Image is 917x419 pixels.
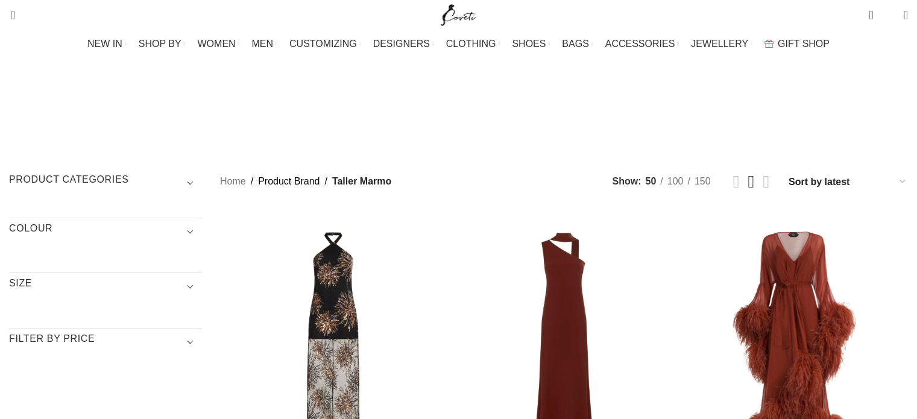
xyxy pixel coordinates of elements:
h3: COLOUR [9,222,202,242]
span: 0 [870,6,879,15]
a: GIFT SHOP [764,32,830,56]
a: Search [3,3,15,27]
span: SHOES [512,38,546,49]
a: WOMEN [198,32,240,56]
span: MEN [252,38,274,49]
span: CUSTOMIZING [289,38,357,49]
a: CLOTHING [446,32,500,56]
h3: Product categories [9,173,202,194]
span: 0 [885,12,894,21]
span: GIFT SHOP [778,38,830,49]
span: JEWELLERY [691,38,748,49]
a: NEW IN [87,32,127,56]
a: SHOES [512,32,550,56]
img: GiftBag [764,40,774,48]
a: CUSTOMIZING [289,32,361,56]
span: WOMEN [198,38,236,49]
a: BAGS [562,32,593,56]
div: Main navigation [3,32,914,56]
span: ACCESSORIES [605,38,675,49]
a: DESIGNERS [373,32,434,56]
span: SHOP BY [139,38,181,49]
span: BAGS [562,38,588,49]
h3: SIZE [9,277,202,297]
span: NEW IN [87,38,122,49]
a: JEWELLERY [691,32,752,56]
a: SHOP BY [139,32,186,56]
span: DESIGNERS [373,38,430,49]
a: ACCESSORIES [605,32,679,56]
div: My Wishlist [883,3,895,27]
a: 0 [863,3,879,27]
a: MEN [252,32,277,56]
span: CLOTHING [446,38,496,49]
a: Site logo [438,9,479,19]
h3: Filter by price [9,332,202,353]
